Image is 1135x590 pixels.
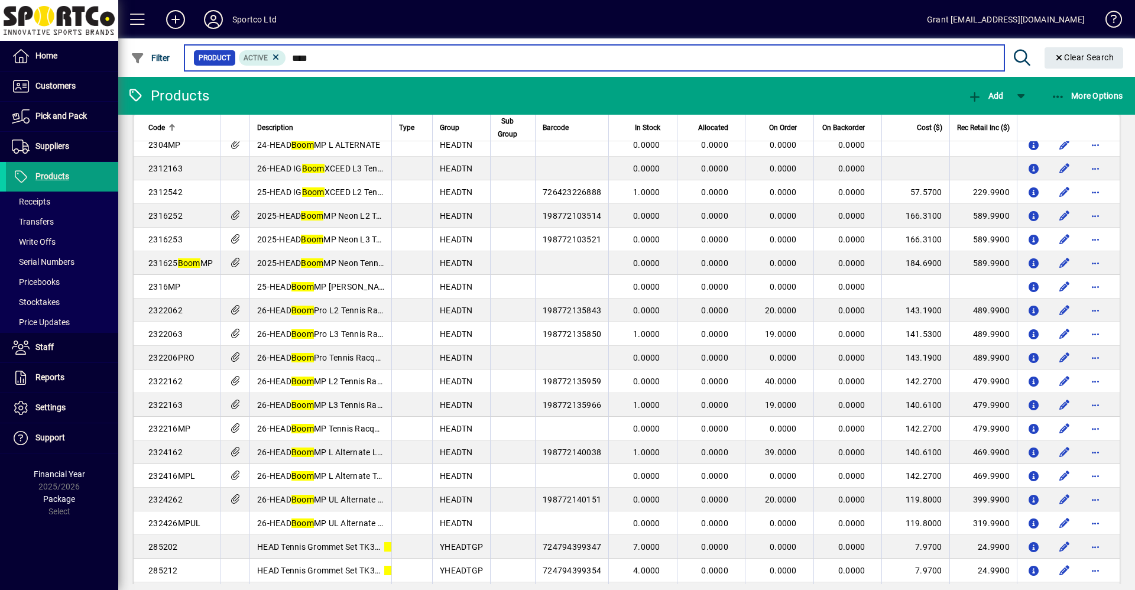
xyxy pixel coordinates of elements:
span: 2304MP [148,140,181,150]
span: 285202 [148,542,178,552]
span: 1.0000 [633,329,660,339]
span: Settings [35,403,66,412]
span: In Stock [635,121,660,134]
div: Grant [EMAIL_ADDRESS][DOMAIN_NAME] [927,10,1085,29]
span: 0.0000 [838,235,865,244]
button: Edit [1055,372,1074,391]
em: Boom [291,329,314,339]
td: 140.6100 [881,440,949,464]
td: 479.9900 [949,369,1017,393]
span: 2324162 [148,448,183,457]
span: On Backorder [822,121,865,134]
span: Financial Year [34,469,85,479]
em: Boom [291,518,314,528]
span: 0.0000 [838,187,865,197]
span: 0.0000 [701,424,728,433]
button: More options [1086,277,1105,296]
span: 0.0000 [633,424,660,433]
mat-chip: Activation Status: Active [239,50,286,66]
span: 26-HEAD Pro L3 Tennis Racquet [257,329,399,339]
td: 589.9900 [949,228,1017,251]
span: 0.0000 [701,353,728,362]
span: 198772140038 [543,448,601,457]
span: 0.0000 [701,235,728,244]
span: More Options [1051,91,1123,101]
div: Description [257,121,384,134]
button: More options [1086,325,1105,343]
span: 0.0000 [633,258,660,268]
td: 143.1900 [881,299,949,322]
span: 0.0000 [633,471,660,481]
span: 0.0000 [770,542,797,552]
span: 0.0000 [701,140,728,150]
em: Boom [178,258,200,268]
span: 2316253 [148,235,183,244]
span: 26-HEAD MP UL Alternate Tennis Racquet [257,518,436,528]
td: 319.9900 [949,511,1017,535]
a: Stocktakes [6,292,118,312]
span: Pricebooks [12,277,60,287]
span: 0.0000 [770,164,797,173]
td: 469.9900 [949,464,1017,488]
td: 166.3100 [881,228,949,251]
a: Knowledge Base [1097,2,1120,41]
span: 0.0000 [770,353,797,362]
span: 0.0000 [838,306,865,315]
span: HEADTN [440,353,473,362]
td: 142.2700 [881,464,949,488]
td: 229.9900 [949,180,1017,204]
span: 0.0000 [770,424,797,433]
span: Add [968,91,1003,101]
em: Boom [291,306,314,315]
span: 231625 MP [148,258,213,268]
em: Boom [384,566,407,575]
button: More options [1086,135,1105,154]
span: 0.0000 [701,377,728,386]
div: Allocated [685,121,739,134]
div: In Stock [616,121,671,134]
span: 0.0000 [838,448,865,457]
td: 140.6100 [881,393,949,417]
em: Boom [291,377,314,386]
span: 0.0000 [770,282,797,291]
span: 26-HEAD Pro Tennis Racquet [257,353,387,362]
em: Boom [291,424,314,433]
span: 0.0000 [701,282,728,291]
span: 0.0000 [770,187,797,197]
span: 19.0000 [765,329,797,339]
span: On Order [769,121,797,134]
div: Barcode [543,121,601,134]
button: Edit [1055,325,1074,343]
span: 0.0000 [838,424,865,433]
span: Transfers [12,217,54,226]
span: HEADTN [440,518,473,528]
span: Receipts [12,197,50,206]
span: 26-HEAD MP Tennis Racquet [257,424,387,433]
a: Settings [6,393,118,423]
span: HEADTN [440,377,473,386]
span: 0.0000 [701,329,728,339]
span: HEADTN [440,329,473,339]
button: Edit [1055,348,1074,367]
button: Edit [1055,254,1074,273]
span: HEADTN [440,424,473,433]
span: Pick and Pack [35,111,87,121]
span: 26-HEAD MP L Alternate L2 Tennis Racquet [257,448,442,457]
span: Rec Retail Inc ($) [957,121,1010,134]
span: HEADTN [440,400,473,410]
button: More options [1086,537,1105,556]
span: 39.0000 [765,448,797,457]
button: Edit [1055,230,1074,249]
div: On Backorder [821,121,876,134]
em: Boom [301,211,323,221]
em: Boom [291,282,314,291]
div: On Order [753,121,808,134]
span: 198772135843 [543,306,601,315]
span: Write Offs [12,237,56,247]
span: HEADTN [440,140,473,150]
span: 24-HEAD MP L ALTERNATE [257,140,380,150]
span: 232206PRO [148,353,194,362]
a: Receipts [6,192,118,212]
span: HEADTN [440,164,473,173]
div: Products [127,86,209,105]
